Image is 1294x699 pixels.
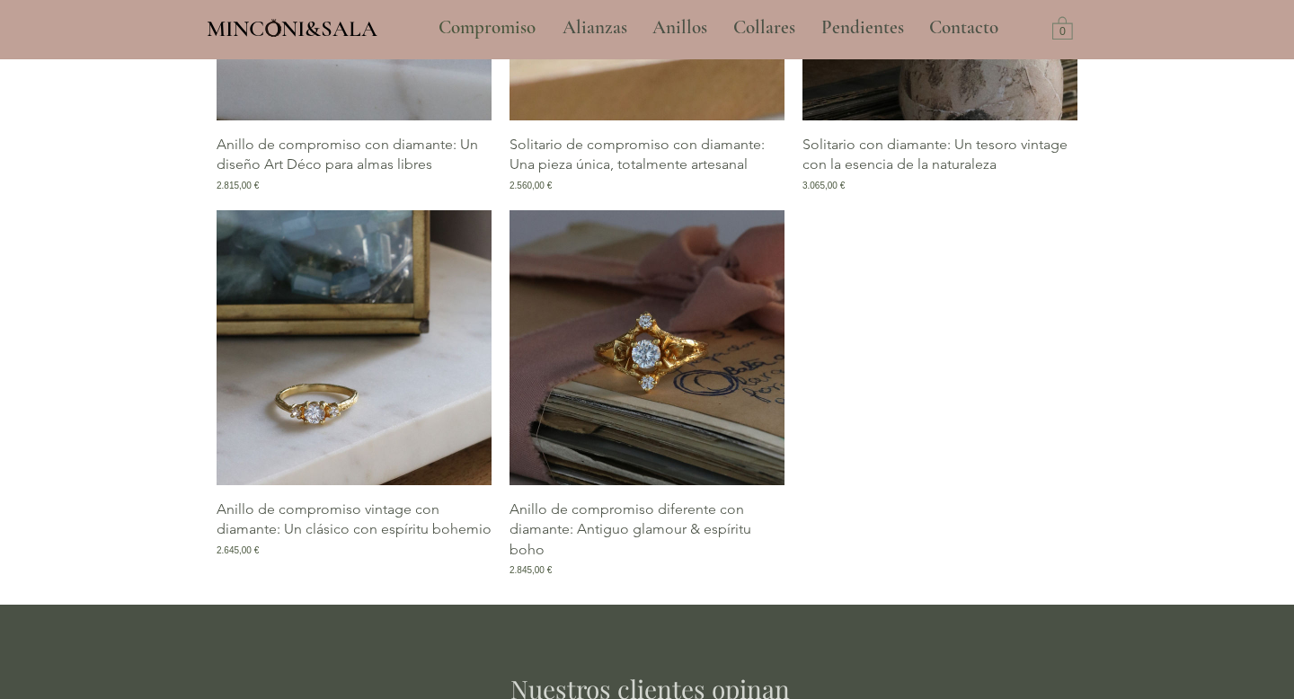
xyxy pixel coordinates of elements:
[510,179,552,192] span: 2.560,00 €
[217,179,259,192] span: 2.815,00 €
[217,135,492,175] p: Anillo de compromiso con diamante: Un diseño Art Déco para almas libres
[554,5,636,50] p: Alianzas
[643,5,716,50] p: Anillos
[510,500,784,577] a: Anillo de compromiso diferente con diamante: Antiguo glamour & espíritu boho2.845,00 €
[266,19,281,37] img: Minconi Sala
[217,210,492,577] div: Galería de Anillo de compromiso vintage con diamante: Un clásico con espíritu bohemio
[920,5,1007,50] p: Contacto
[549,5,639,50] a: Alianzas
[812,5,913,50] p: Pendientes
[802,135,1077,192] a: Solitario con diamante: Un tesoro vintage con la esencia de la naturaleza3.065,00 €
[724,5,804,50] p: Collares
[916,5,1013,50] a: Contacto
[207,15,377,42] span: MINCONI&SALA
[802,135,1077,175] p: Solitario con diamante: Un tesoro vintage con la esencia de la naturaleza
[510,135,784,175] p: Solitario de compromiso con diamante: Una pieza única, totalmente artesanal
[639,5,720,50] a: Anillos
[1052,15,1073,40] a: Carrito con 0 ítems
[510,135,784,192] a: Solitario de compromiso con diamante: Una pieza única, totalmente artesanal2.560,00 €
[390,5,1048,50] nav: Sitio
[510,563,552,577] span: 2.845,00 €
[425,5,549,50] a: Compromiso
[510,500,784,560] p: Anillo de compromiso diferente con diamante: Antiguo glamour & espíritu boho
[808,5,916,50] a: Pendientes
[207,12,377,41] a: MINCONI&SALA
[217,500,492,540] p: Anillo de compromiso vintage con diamante: Un clásico con espíritu bohemio
[217,544,259,557] span: 2.645,00 €
[802,179,845,192] span: 3.065,00 €
[217,135,492,192] a: Anillo de compromiso con diamante: Un diseño Art Déco para almas libres2.815,00 €
[217,500,492,577] a: Anillo de compromiso vintage con diamante: Un clásico con espíritu bohemio2.645,00 €
[1059,26,1066,39] text: 0
[510,210,784,577] div: Galería de Anillo de compromiso diferente con diamante: Antiguo glamour & espíritu boho
[430,5,545,50] p: Compromiso
[720,5,808,50] a: Collares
